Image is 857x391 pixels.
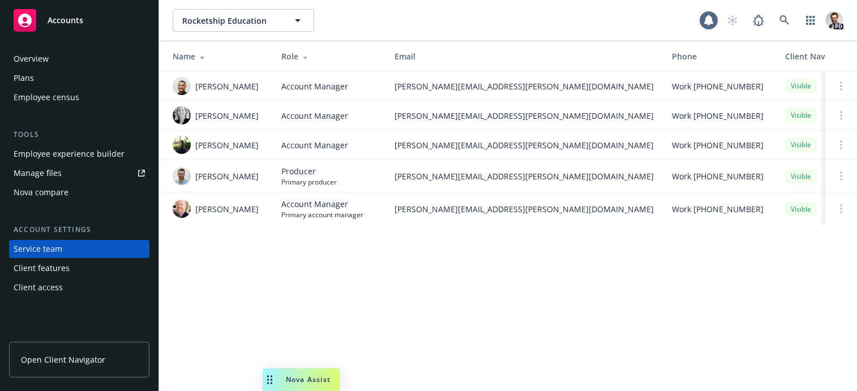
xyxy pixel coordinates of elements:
[672,139,764,151] span: Work [PHONE_NUMBER]
[195,80,259,92] span: [PERSON_NAME]
[195,139,259,151] span: [PERSON_NAME]
[173,106,191,124] img: photo
[9,50,149,68] a: Overview
[14,50,49,68] div: Overview
[281,110,348,122] span: Account Manager
[14,259,70,277] div: Client features
[825,11,843,29] img: photo
[14,240,62,258] div: Service team
[195,110,259,122] span: [PERSON_NAME]
[721,9,744,32] a: Start snowing
[173,200,191,218] img: photo
[773,9,796,32] a: Search
[173,9,314,32] button: Rocketship Education
[173,167,191,185] img: photo
[281,139,348,151] span: Account Manager
[9,69,149,87] a: Plans
[14,69,34,87] div: Plans
[785,108,817,122] div: Visible
[173,77,191,95] img: photo
[173,136,191,154] img: photo
[9,278,149,297] a: Client access
[195,170,259,182] span: [PERSON_NAME]
[14,145,125,163] div: Employee experience builder
[9,259,149,277] a: Client features
[9,240,149,258] a: Service team
[395,170,654,182] span: [PERSON_NAME][EMAIL_ADDRESS][PERSON_NAME][DOMAIN_NAME]
[799,9,822,32] a: Switch app
[281,177,337,187] span: Primary producer
[395,203,654,215] span: [PERSON_NAME][EMAIL_ADDRESS][PERSON_NAME][DOMAIN_NAME]
[785,169,817,183] div: Visible
[672,203,764,215] span: Work [PHONE_NUMBER]
[281,165,337,177] span: Producer
[672,170,764,182] span: Work [PHONE_NUMBER]
[48,16,83,25] span: Accounts
[286,375,331,384] span: Nova Assist
[14,278,63,297] div: Client access
[195,203,259,215] span: [PERSON_NAME]
[395,80,654,92] span: [PERSON_NAME][EMAIL_ADDRESS][PERSON_NAME][DOMAIN_NAME]
[785,202,817,216] div: Visible
[14,183,68,201] div: Nova compare
[395,50,654,62] div: Email
[785,138,817,152] div: Visible
[672,110,764,122] span: Work [PHONE_NUMBER]
[14,88,79,106] div: Employee census
[785,79,817,93] div: Visible
[263,368,340,391] button: Nova Assist
[9,88,149,106] a: Employee census
[672,50,767,62] div: Phone
[9,183,149,201] a: Nova compare
[9,224,149,235] div: Account settings
[281,50,376,62] div: Role
[747,9,770,32] a: Report a Bug
[281,80,348,92] span: Account Manager
[14,164,62,182] div: Manage files
[21,354,105,366] span: Open Client Navigator
[9,5,149,36] a: Accounts
[395,110,654,122] span: [PERSON_NAME][EMAIL_ADDRESS][PERSON_NAME][DOMAIN_NAME]
[281,210,363,220] span: Primary account manager
[173,50,263,62] div: Name
[395,139,654,151] span: [PERSON_NAME][EMAIL_ADDRESS][PERSON_NAME][DOMAIN_NAME]
[9,145,149,163] a: Employee experience builder
[9,129,149,140] div: Tools
[182,15,280,27] span: Rocketship Education
[672,80,764,92] span: Work [PHONE_NUMBER]
[263,368,277,391] div: Drag to move
[9,164,149,182] a: Manage files
[281,198,363,210] span: Account Manager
